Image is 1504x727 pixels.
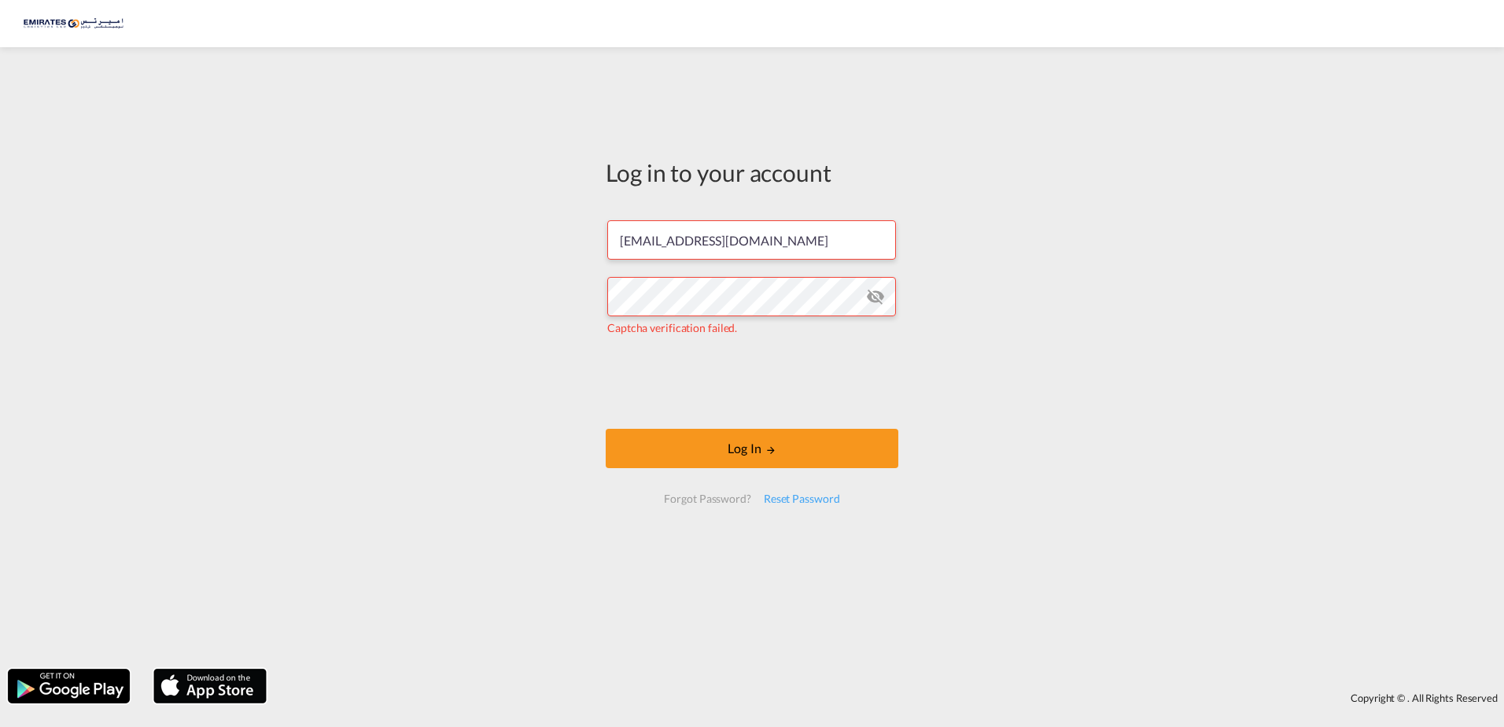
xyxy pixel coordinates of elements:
[758,485,846,513] div: Reset Password
[152,667,268,705] img: apple.png
[24,6,130,42] img: c67187802a5a11ec94275b5db69a26e6.png
[607,321,737,334] span: Captcha verification failed.
[6,667,131,705] img: google.png
[607,220,896,260] input: Enter email/phone number
[658,485,757,513] div: Forgot Password?
[275,685,1504,711] div: Copyright © . All Rights Reserved
[606,429,898,468] button: LOGIN
[866,287,885,306] md-icon: icon-eye-off
[606,156,898,189] div: Log in to your account
[632,352,872,413] iframe: reCAPTCHA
